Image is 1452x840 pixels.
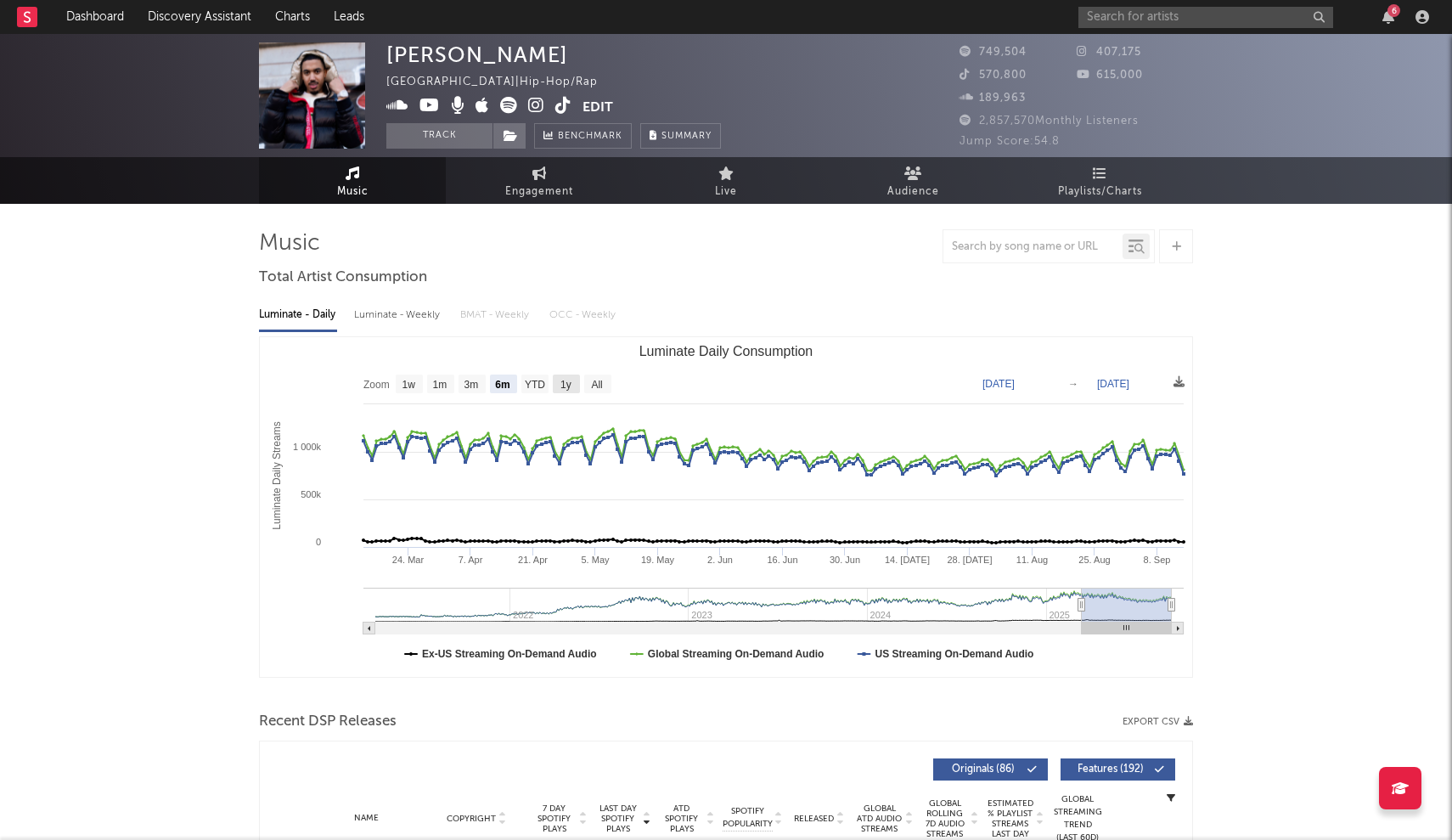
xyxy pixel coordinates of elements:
[960,47,1027,58] span: 749,504
[591,379,602,391] text: All
[1387,4,1400,17] div: 6
[960,116,1139,127] span: 2,857,570 Monthly Listeners
[560,379,571,391] text: 1y
[311,812,422,825] div: Name
[944,764,1022,775] span: Originals ( 86 )
[659,803,704,834] span: ATD Spotify Plays
[446,157,633,204] a: Engagement
[532,803,577,834] span: 7 Day Spotify Plays
[648,648,824,660] text: Global Streaming On-Demand Audio
[1058,182,1142,202] span: Playlists/Charts
[363,379,390,391] text: Zoom
[271,421,283,529] text: Luminate Daily Streams
[1123,717,1193,727] button: Export CSV
[767,555,797,565] text: 16. Jun
[558,127,622,147] span: Benchmark
[386,123,492,149] button: Track
[293,442,322,452] text: 1 000k
[386,42,568,67] div: [PERSON_NAME]
[633,157,819,204] a: Live
[794,814,834,824] span: Released
[640,123,721,149] button: Summary
[1078,7,1333,28] input: Search for artists
[354,301,443,330] div: Luminate - Weekly
[921,798,968,839] span: Global Rolling 7D Audio Streams
[948,555,993,565] text: 28. [DATE]
[301,489,321,499] text: 500k
[1078,555,1110,565] text: 25. Aug
[639,344,813,358] text: Luminate Daily Consumption
[433,379,447,391] text: 1m
[875,648,1033,660] text: US Streaming On-Demand Audio
[1077,70,1143,81] span: 615,000
[595,803,640,834] span: Last Day Spotify Plays
[259,301,337,330] div: Luminate - Daily
[960,93,1026,104] span: 189,963
[525,379,545,391] text: YTD
[259,157,446,204] a: Music
[933,758,1048,781] button: Originals(86)
[459,555,483,565] text: 7. Apr
[316,537,321,547] text: 0
[1061,758,1175,781] button: Features(192)
[581,555,610,565] text: 5. May
[723,805,773,831] span: Spotify Popularity
[1382,10,1394,24] button: 6
[495,379,509,391] text: 6m
[392,555,425,565] text: 24. Mar
[518,555,548,565] text: 21. Apr
[582,97,613,118] button: Edit
[1006,157,1193,204] a: Playlists/Charts
[661,132,712,141] span: Summary
[1068,378,1078,390] text: →
[982,378,1015,390] text: [DATE]
[715,182,737,202] span: Live
[960,136,1060,147] span: Jump Score: 54.8
[386,72,617,93] div: [GEOGRAPHIC_DATA] | Hip-Hop/Rap
[464,379,479,391] text: 3m
[943,240,1123,254] input: Search by song name or URL
[885,555,930,565] text: 14. [DATE]
[819,157,1006,204] a: Audience
[534,123,632,149] a: Benchmark
[856,803,903,834] span: Global ATD Audio Streams
[260,337,1192,677] svg: Luminate Daily Consumption
[641,555,675,565] text: 19. May
[1016,555,1048,565] text: 11. Aug
[1077,47,1141,58] span: 407,175
[887,182,939,202] span: Audience
[1097,378,1129,390] text: [DATE]
[505,182,573,202] span: Engagement
[259,712,397,732] span: Recent DSP Releases
[960,70,1027,81] span: 570,800
[707,555,733,565] text: 2. Jun
[447,814,496,824] span: Copyright
[337,182,369,202] span: Music
[1072,764,1150,775] span: Features ( 192 )
[830,555,860,565] text: 30. Jun
[259,268,427,288] span: Total Artist Consumption
[1144,555,1171,565] text: 8. Sep
[402,379,416,391] text: 1w
[422,648,597,660] text: Ex-US Streaming On-Demand Audio
[987,798,1033,839] span: Estimated % Playlist Streams Last Day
